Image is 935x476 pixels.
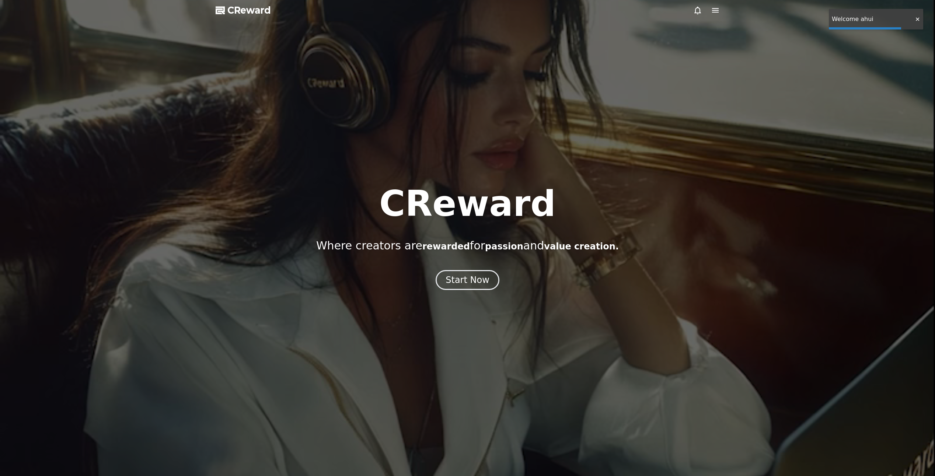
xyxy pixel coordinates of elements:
a: Start Now [436,277,499,284]
button: Start Now [436,270,499,290]
span: value creation. [544,241,619,252]
span: rewarded [422,241,470,252]
span: CReward [227,4,271,16]
h1: CReward [379,186,556,221]
a: CReward [216,4,271,16]
p: Where creators are for and [316,239,619,252]
div: Start Now [446,274,489,286]
span: passion [485,241,523,252]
